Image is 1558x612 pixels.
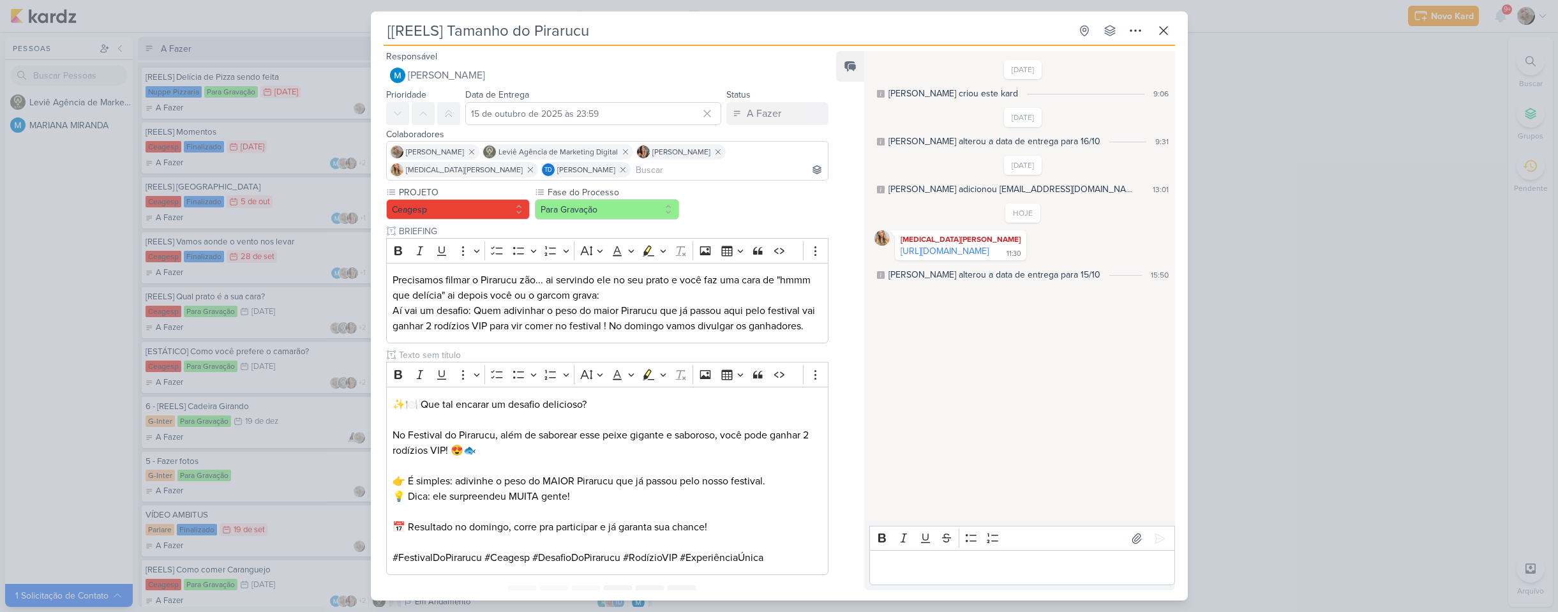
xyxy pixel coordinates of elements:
[384,19,1070,42] input: Kard Sem Título
[393,272,821,334] p: Precisamos filmar o Pirarucu zão... ai servindo ele no seu prato e você faz uma cara de "hmmm que...
[874,230,890,246] img: Yasmin Yumi
[386,238,829,263] div: Editor toolbar
[406,164,523,175] span: [MEDICAL_DATA][PERSON_NAME]
[1153,88,1169,100] div: 9:06
[869,526,1174,551] div: Editor toolbar
[888,87,1018,100] div: MARIANA criou este kard
[1151,269,1169,281] div: 15:50
[393,397,821,412] p: ✨🍽️ Que tal encarar um desafio delicioso?
[386,199,530,220] button: Ceagesp
[888,135,1100,148] div: MARIANA alterou a data de entrega para 16/10
[633,162,826,177] input: Buscar
[393,519,821,535] p: 📅 Resultado no domingo, corre pra participar e já garanta sua chance!
[406,146,464,158] span: [PERSON_NAME]
[888,183,1134,196] div: MARIANA adicionou mlegnaioli@gmail.com como colaborador(a)
[393,489,821,504] p: 💡 Dica: ele surpreendeu MUITA gente!
[390,68,405,83] img: MARIANA MIRANDA
[546,186,679,199] label: Fase do Processo
[901,246,989,257] a: [URL][DOMAIN_NAME]
[465,102,722,125] input: Select a date
[393,474,821,489] p: 👉 É simples: adivinhe o peso do MAIOR Pirarucu que já passou pelo nosso festival.
[637,146,650,158] img: Marcella Legnaioli
[398,186,530,199] label: PROJETO
[386,89,426,100] label: Prioridade
[391,163,403,176] img: Yasmin Yumi
[888,268,1100,281] div: MARIANA alterou a data de entrega para 15/10
[726,89,751,100] label: Status
[386,64,829,87] button: [PERSON_NAME]
[877,271,885,279] div: Este log é visível à todos no kard
[1007,249,1021,259] div: 11:30
[747,106,781,121] div: A Fazer
[544,167,552,174] p: Td
[386,362,829,387] div: Editor toolbar
[393,550,821,565] p: #FestivalDoPirarucu #Ceagesp #DesafioDoPirarucu #RodízioVIP #ExperiênciaÚnica
[483,146,496,158] img: Leviê Agência de Marketing Digital
[386,263,829,344] div: Editor editing area: main
[396,348,829,362] input: Texto sem título
[1153,184,1169,195] div: 13:01
[396,225,829,238] input: Texto sem título
[542,163,555,176] div: Thais de carvalho
[877,186,885,193] div: Este log é visível à todos no kard
[391,146,403,158] img: Sarah Violante
[386,51,437,62] label: Responsável
[877,90,885,98] div: Este log é visível à todos no kard
[386,387,829,575] div: Editor editing area: main
[498,146,618,158] span: Leviê Agência de Marketing Digital
[1155,136,1169,147] div: 9:31
[393,428,821,458] p: No Festival do Pirarucu, além de saborear esse peixe gigante e saboroso, você pode ganhar 2 rodíz...
[897,233,1024,246] div: [MEDICAL_DATA][PERSON_NAME]
[652,146,710,158] span: [PERSON_NAME]
[386,128,829,141] div: Colaboradores
[726,102,828,125] button: A Fazer
[465,89,529,100] label: Data de Entrega
[557,164,615,175] span: [PERSON_NAME]
[877,138,885,146] div: Este log é visível à todos no kard
[408,68,485,83] span: [PERSON_NAME]
[869,550,1174,585] div: Editor editing area: main
[535,199,679,220] button: Para Gravação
